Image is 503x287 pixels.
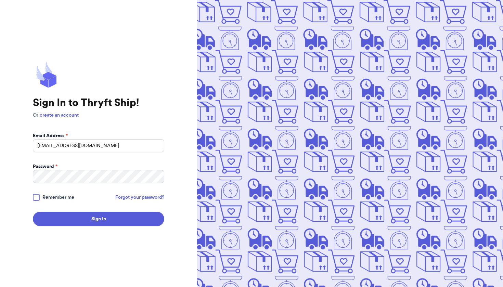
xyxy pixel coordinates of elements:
a: Forgot your password? [115,194,164,201]
p: Or [33,112,164,119]
h1: Sign In to Thryft Ship! [33,97,164,109]
label: Email Address [33,132,68,139]
label: Password [33,163,57,170]
button: Sign In [33,212,164,226]
a: create an account [40,113,79,118]
span: Remember me [42,194,74,201]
